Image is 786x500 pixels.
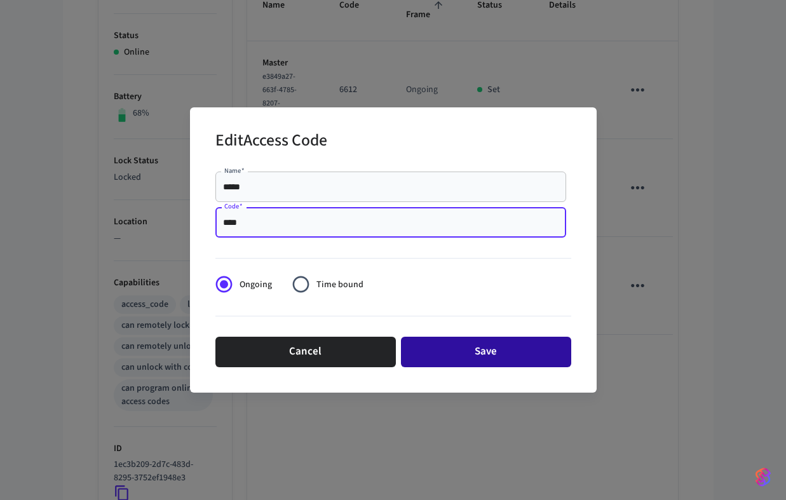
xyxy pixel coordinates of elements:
[215,123,327,161] h2: Edit Access Code
[756,467,771,487] img: SeamLogoGradient.69752ec5.svg
[240,278,272,292] span: Ongoing
[215,337,396,367] button: Cancel
[224,166,245,175] label: Name
[316,278,363,292] span: Time bound
[224,201,243,211] label: Code
[401,337,571,367] button: Save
